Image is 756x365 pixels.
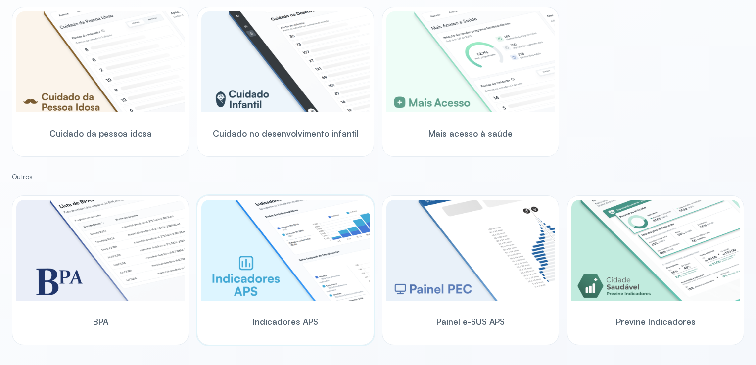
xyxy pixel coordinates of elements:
[201,11,370,112] img: child-development.png
[16,11,185,112] img: elderly.png
[428,128,513,138] span: Mais acesso à saúde
[213,128,359,138] span: Cuidado no desenvolvimento infantil
[49,128,152,138] span: Cuidado da pessoa idosa
[386,11,555,112] img: healthcare-greater-access.png
[16,200,185,301] img: bpa.png
[386,200,555,301] img: pec-panel.png
[616,317,696,327] span: Previne Indicadores
[12,173,744,181] small: Outros
[253,317,318,327] span: Indicadores APS
[201,200,370,301] img: aps-indicators.png
[571,200,740,301] img: previne-brasil.png
[93,317,108,327] span: BPA
[436,317,505,327] span: Painel e-SUS APS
